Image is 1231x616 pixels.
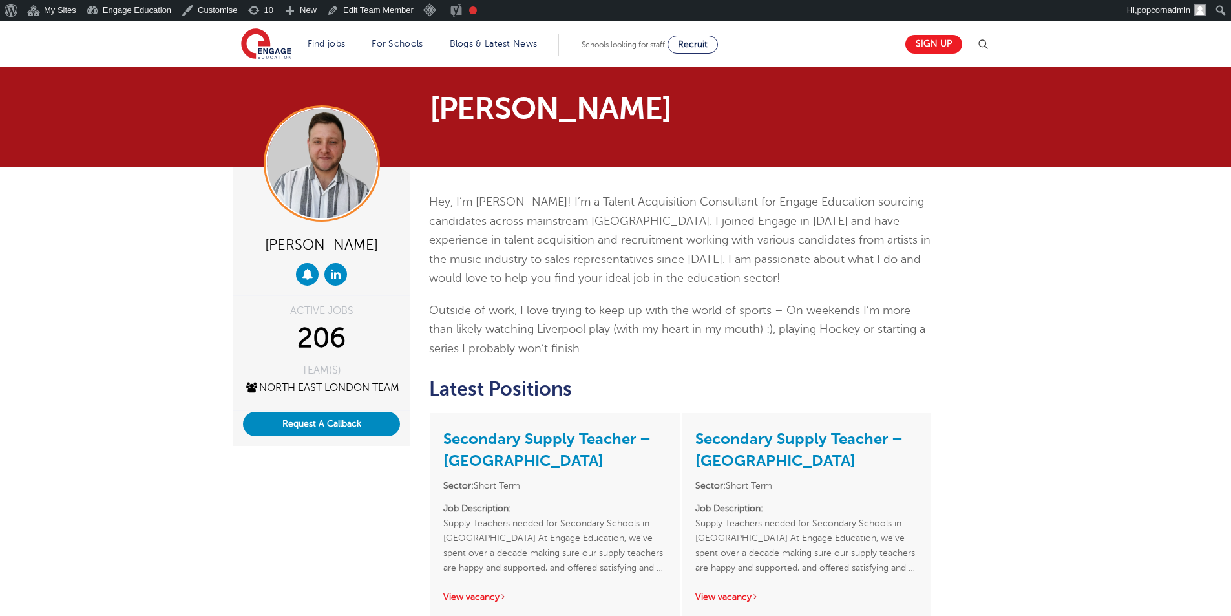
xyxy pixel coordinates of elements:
p: Supply Teachers needed for Secondary Schools in [GEOGRAPHIC_DATA] At Engage Education, we’ve spen... [695,501,918,575]
strong: Job Description: [695,504,763,513]
p: Supply Teachers needed for Secondary Schools in [GEOGRAPHIC_DATA] At Engage Education, we’ve spen... [443,501,666,575]
div: TEAM(S) [243,365,400,376]
a: Sign up [905,35,962,54]
a: North East London Team [244,382,399,394]
span: Schools looking for staff [582,40,665,49]
span: popcornadmin [1137,5,1190,15]
a: For Schools [372,39,423,48]
a: Secondary Supply Teacher – [GEOGRAPHIC_DATA] [443,430,651,470]
strong: Sector: [443,481,474,491]
h2: Latest Positions [429,378,932,400]
p: Hey, I’m [PERSON_NAME]! I’m a Talent Acquisition Consultant for Engage Education sourcing candida... [429,193,932,288]
li: Short Term [695,478,918,493]
div: 206 [243,323,400,355]
strong: Sector: [695,481,726,491]
a: Recruit [668,36,718,54]
a: View vacancy [695,592,759,602]
li: Short Term [443,478,666,493]
a: Find jobs [308,39,346,48]
a: Secondary Supply Teacher – [GEOGRAPHIC_DATA] [695,430,903,470]
p: Outside of work, I love trying to keep up with the world of sports – On weekends I’m more than li... [429,301,932,359]
a: Blogs & Latest News [450,39,538,48]
a: View vacancy [443,592,507,602]
strong: Job Description: [443,504,511,513]
h1: [PERSON_NAME] [430,93,737,124]
button: Request A Callback [243,412,400,436]
div: [PERSON_NAME] [243,231,400,257]
div: ACTIVE JOBS [243,306,400,316]
img: Engage Education [241,28,291,61]
span: Recruit [678,39,708,49]
div: Focus keyphrase not set [469,6,477,14]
